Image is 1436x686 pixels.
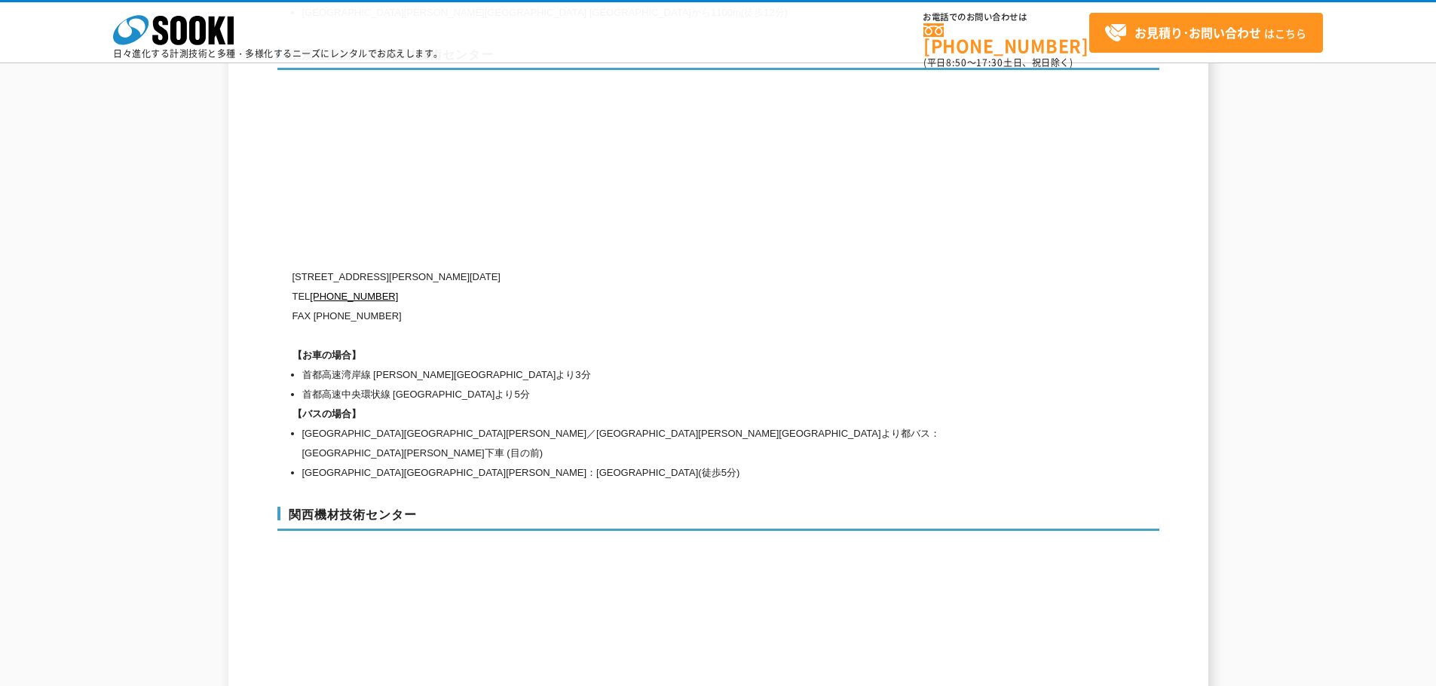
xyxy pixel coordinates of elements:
[292,404,1016,424] h1: 【バスの場合】
[292,267,1016,287] p: [STREET_ADDRESS][PERSON_NAME][DATE]
[1134,23,1261,41] strong: お見積り･お問い合わせ
[976,56,1003,69] span: 17:30
[923,23,1089,54] a: [PHONE_NUMBER]
[302,365,1016,385] li: 首都高速湾岸線 [PERSON_NAME][GEOGRAPHIC_DATA]より3分
[292,346,1016,365] h1: 【お車の場合】
[302,463,1016,483] li: [GEOGRAPHIC_DATA][GEOGRAPHIC_DATA][PERSON_NAME]：[GEOGRAPHIC_DATA](徒歩5分)
[310,291,398,302] a: [PHONE_NUMBER]
[1089,13,1323,53] a: お見積り･お問い合わせはこちら
[302,385,1016,404] li: 首都高速中央環状線 [GEOGRAPHIC_DATA]より5分
[302,424,1016,463] li: [GEOGRAPHIC_DATA][GEOGRAPHIC_DATA][PERSON_NAME]／[GEOGRAPHIC_DATA][PERSON_NAME][GEOGRAPHIC_DATA]より...
[113,49,443,58] p: 日々進化する計測技術と多種・多様化するニーズにレンタルでお応えします。
[1104,22,1306,44] span: はこちら
[292,306,1016,326] p: FAX [PHONE_NUMBER]
[946,56,967,69] span: 8:50
[292,287,1016,306] p: TEL
[277,507,1159,531] h3: 関西機材技術センター
[923,13,1089,22] span: お電話でのお問い合わせは
[923,56,1073,69] span: (平日 ～ 土日、祝日除く)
